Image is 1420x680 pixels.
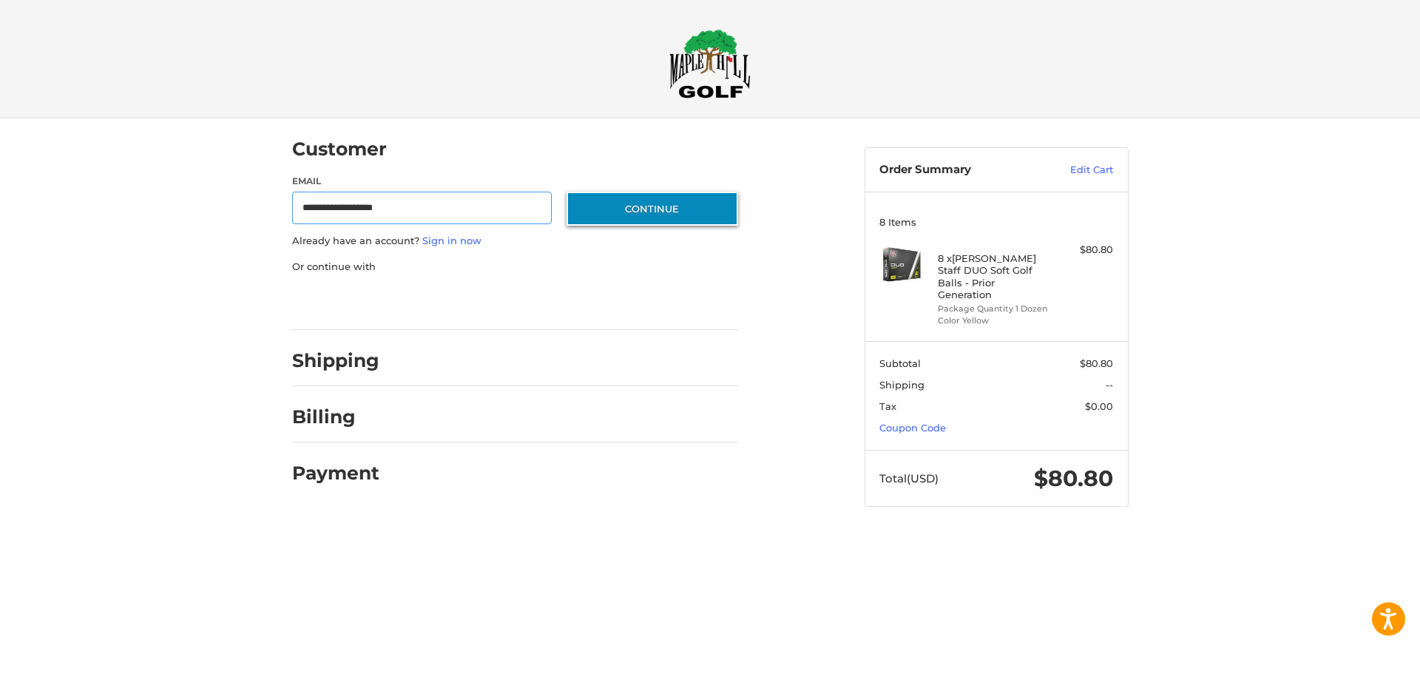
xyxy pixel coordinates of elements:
[879,471,939,485] span: Total (USD)
[1085,400,1113,412] span: $0.00
[292,234,738,249] p: Already have an account?
[1080,357,1113,369] span: $80.80
[669,29,751,98] img: Maple Hill Golf
[292,138,387,161] h2: Customer
[879,400,896,412] span: Tax
[879,379,924,391] span: Shipping
[1038,163,1113,178] a: Edit Cart
[879,422,946,434] a: Coupon Code
[538,289,649,315] iframe: PayPal-venmo
[879,216,1113,228] h3: 8 Items
[413,289,524,315] iframe: PayPal-paylater
[422,235,481,246] a: Sign in now
[292,405,379,428] h2: Billing
[879,357,921,369] span: Subtotal
[938,314,1051,327] li: Color Yellow
[1106,379,1113,391] span: --
[938,303,1051,315] li: Package Quantity 1 Dozen
[292,260,738,275] p: Or continue with
[287,289,398,315] iframe: PayPal-paypal
[292,349,379,372] h2: Shipping
[938,252,1051,300] h4: 8 x [PERSON_NAME] Staff DUO Soft Golf Balls - Prior Generation
[1034,465,1113,492] span: $80.80
[567,192,738,226] button: Continue
[292,175,552,188] label: Email
[879,163,1038,178] h3: Order Summary
[292,462,379,485] h2: Payment
[1055,243,1113,257] div: $80.80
